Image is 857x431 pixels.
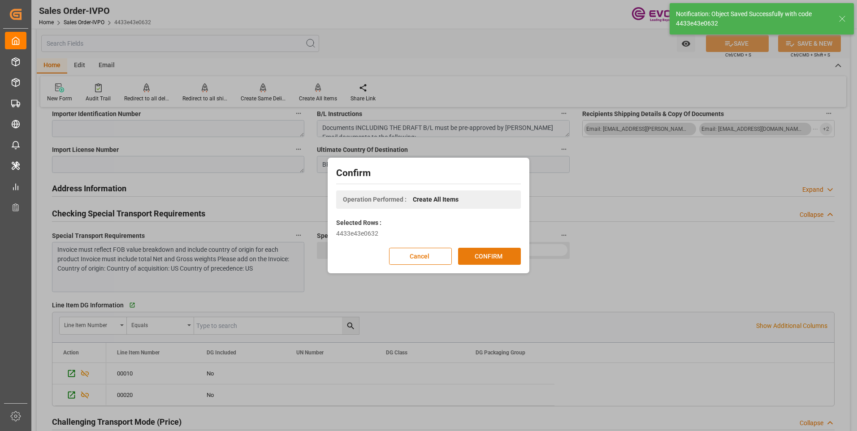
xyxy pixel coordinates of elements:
[336,218,381,228] label: Selected Rows :
[413,195,459,204] span: Create All Items
[336,166,521,181] h2: Confirm
[389,248,452,265] button: Cancel
[458,248,521,265] button: CONFIRM
[336,229,521,238] div: 4433e43e0632
[343,195,407,204] span: Operation Performed :
[676,9,830,28] div: Notification: Object Saved Successfully with code 4433e43e0632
